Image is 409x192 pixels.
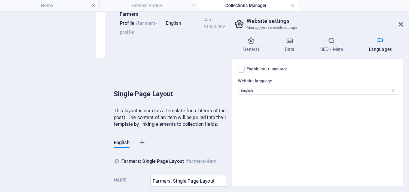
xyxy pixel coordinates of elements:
[121,157,184,166] p: Farmers: Single Page Layout
[165,20,192,27] p: English
[238,77,397,86] label: Website language
[309,37,357,53] h4: SEO / Meta
[114,177,126,183] p: Name of the Single Page Layout
[232,37,273,53] h4: General
[357,37,403,53] h4: Languages
[120,20,157,35] p: /farmers-profile
[247,18,403,24] h2: Website settings
[273,37,309,53] h4: Data
[150,175,283,187] input: Name
[114,89,173,98] h6: Single Page Layout
[100,1,199,10] h4: Farmers Profile
[204,16,233,30] p: #ed-908704024
[199,1,299,10] h4: Collections Manager
[185,157,216,166] p: /farmers-item
[114,138,129,149] span: English
[247,65,288,74] label: Enable multilanguage
[247,24,388,31] h3: Manage your website settings
[114,107,283,128] p: This layout is used as a template for all items of this collection (e.g. a blog post). The conten...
